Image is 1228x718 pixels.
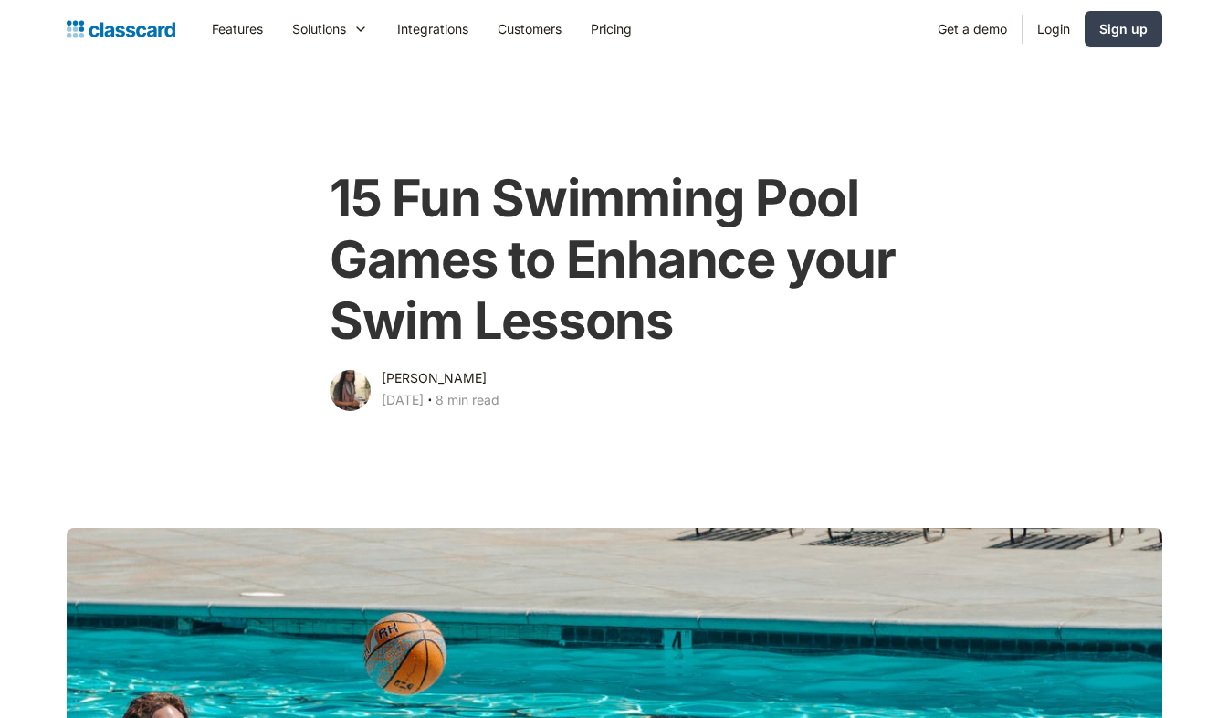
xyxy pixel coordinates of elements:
div: 8 min read [436,389,499,411]
div: [DATE] [382,389,424,411]
a: Sign up [1085,11,1162,47]
div: Sign up [1099,19,1148,38]
a: Pricing [576,8,646,49]
a: Login [1023,8,1085,49]
div: [PERSON_NAME] [382,367,487,389]
a: Get a demo [923,8,1022,49]
div: Solutions [278,8,383,49]
div: Solutions [292,19,346,38]
a: Customers [483,8,576,49]
div: ‧ [424,389,436,415]
a: Features [197,8,278,49]
a: home [67,16,175,42]
h1: 15 Fun Swimming Pool Games to Enhance your Swim Lessons [330,168,898,353]
a: Integrations [383,8,483,49]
